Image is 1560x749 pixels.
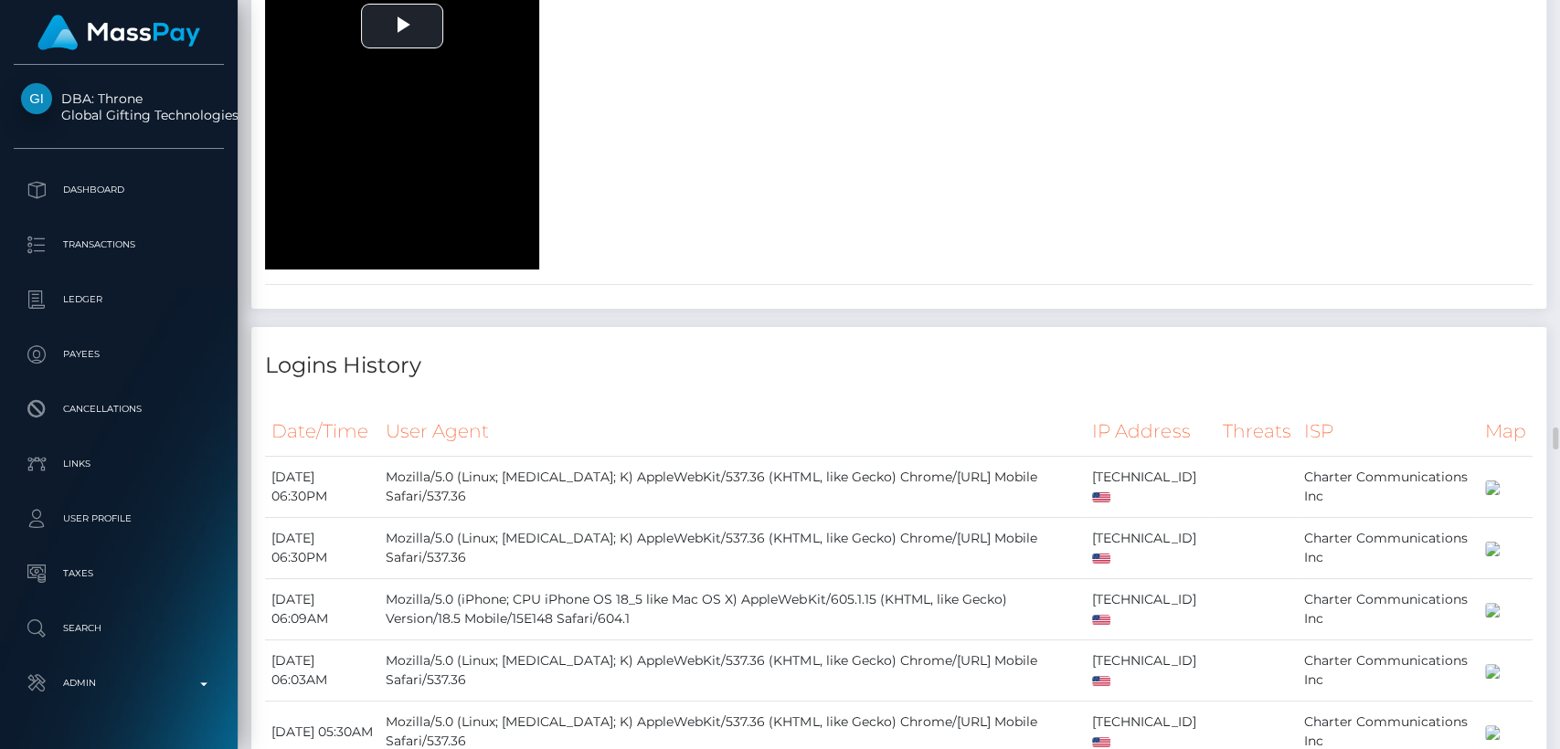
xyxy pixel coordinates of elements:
[1485,542,1500,556] img: 200x100
[265,518,379,579] td: [DATE] 06:30PM
[14,167,224,213] a: Dashboard
[1485,664,1500,679] img: 200x100
[21,670,217,697] p: Admin
[379,579,1086,640] td: Mozilla/5.0 (iPhone; CPU iPhone OS 18_5 like Mac OS X) AppleWebKit/605.1.15 (KHTML, like Gecko) V...
[1485,480,1500,495] img: 200x100
[14,660,224,706] a: Admin
[1086,640,1215,702] td: [TECHNICAL_ID]
[379,640,1086,702] td: Mozilla/5.0 (Linux; [MEDICAL_DATA]; K) AppleWebKit/537.36 (KHTML, like Gecko) Chrome/[URL] Mobile...
[1086,457,1215,518] td: [TECHNICAL_ID]
[1086,518,1215,579] td: [TECHNICAL_ID]
[265,350,1533,382] h4: Logins History
[21,505,217,533] p: User Profile
[265,406,379,457] th: Date/Time
[14,441,224,487] a: Links
[21,176,217,204] p: Dashboard
[21,450,217,478] p: Links
[37,15,200,50] img: MassPay Logo
[1297,518,1478,579] td: Charter Communications Inc
[265,579,379,640] td: [DATE] 06:09AM
[1086,406,1215,457] th: IP Address
[14,496,224,542] a: User Profile
[265,640,379,702] td: [DATE] 06:03AM
[1092,554,1110,564] img: us.png
[21,615,217,642] p: Search
[14,90,224,123] span: DBA: Throne Global Gifting Technologies Inc
[21,231,217,258] p: Transactions
[1297,457,1478,518] td: Charter Communications Inc
[21,396,217,423] p: Cancellations
[1215,406,1297,457] th: Threats
[1092,615,1110,625] img: us.png
[21,286,217,313] p: Ledger
[14,332,224,377] a: Payees
[21,83,52,114] img: Global Gifting Technologies Inc
[1086,579,1215,640] td: [TECHNICAL_ID]
[14,277,224,322] a: Ledger
[379,406,1086,457] th: User Agent
[21,341,217,368] p: Payees
[1092,492,1110,502] img: us.png
[1297,579,1478,640] td: Charter Communications Inc
[14,606,224,651] a: Search
[265,457,379,518] td: [DATE] 06:30PM
[1485,603,1500,617] img: 200x100
[379,518,1086,579] td: Mozilla/5.0 (Linux; [MEDICAL_DATA]; K) AppleWebKit/537.36 (KHTML, like Gecko) Chrome/[URL] Mobile...
[361,4,443,48] button: Play Video
[14,551,224,596] a: Taxes
[1297,406,1478,457] th: ISP
[14,222,224,268] a: Transactions
[1297,640,1478,702] td: Charter Communications Inc
[21,560,217,587] p: Taxes
[14,386,224,432] a: Cancellations
[1485,725,1500,740] img: 200x100
[1092,737,1110,747] img: us.png
[1479,406,1533,457] th: Map
[1092,676,1110,686] img: us.png
[379,457,1086,518] td: Mozilla/5.0 (Linux; [MEDICAL_DATA]; K) AppleWebKit/537.36 (KHTML, like Gecko) Chrome/[URL] Mobile...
